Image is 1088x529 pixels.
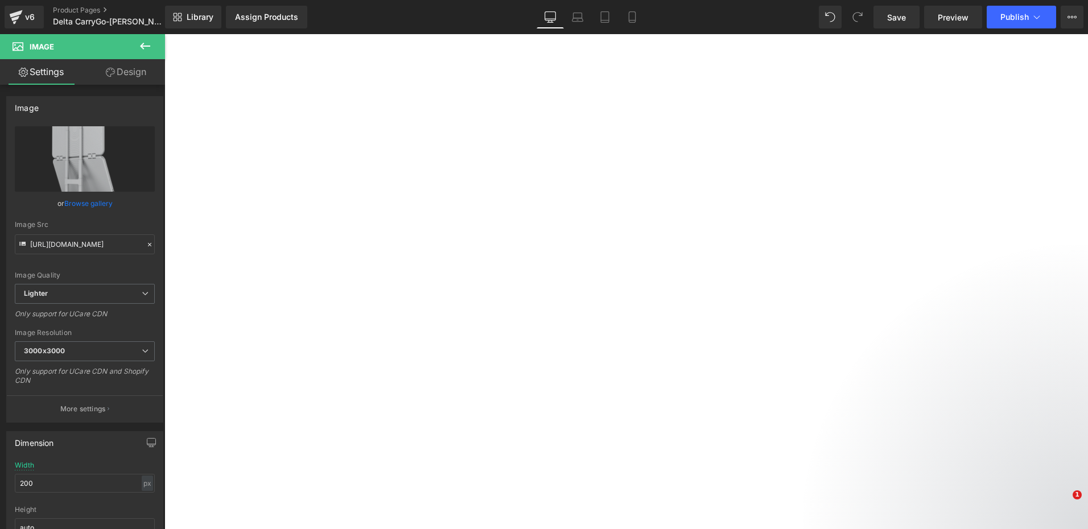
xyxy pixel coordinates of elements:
[30,42,54,51] span: Image
[15,309,155,326] div: Only support for UCare CDN
[23,10,37,24] div: v6
[819,6,842,28] button: Undo
[15,271,155,279] div: Image Quality
[15,474,155,493] input: auto
[924,6,982,28] a: Preview
[142,476,153,491] div: px
[1049,490,1077,518] iframe: Intercom live chat
[7,395,163,422] button: More settings
[15,506,155,514] div: Height
[15,197,155,209] div: or
[187,12,213,22] span: Library
[64,193,113,213] a: Browse gallery
[15,367,155,392] div: Only support for UCare CDN and Shopify CDN
[619,6,646,28] a: Mobile
[887,11,906,23] span: Save
[15,329,155,337] div: Image Resolution
[1000,13,1029,22] span: Publish
[564,6,591,28] a: Laptop
[235,13,298,22] div: Assign Products
[85,59,167,85] a: Design
[165,6,221,28] a: New Library
[987,6,1056,28] button: Publish
[53,17,162,26] span: Delta CarryGo-[PERSON_NAME]
[24,289,48,297] b: Lighter
[591,6,619,28] a: Tablet
[24,346,65,355] b: 3000x3000
[1073,490,1082,499] span: 1
[5,6,44,28] a: v6
[846,6,869,28] button: Redo
[53,6,184,15] a: Product Pages
[537,6,564,28] a: Desktop
[15,97,39,113] div: Image
[15,221,155,229] div: Image Src
[15,432,54,448] div: Dimension
[1061,6,1083,28] button: More
[60,404,106,414] p: More settings
[15,234,155,254] input: Link
[938,11,969,23] span: Preview
[15,461,34,469] div: Width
